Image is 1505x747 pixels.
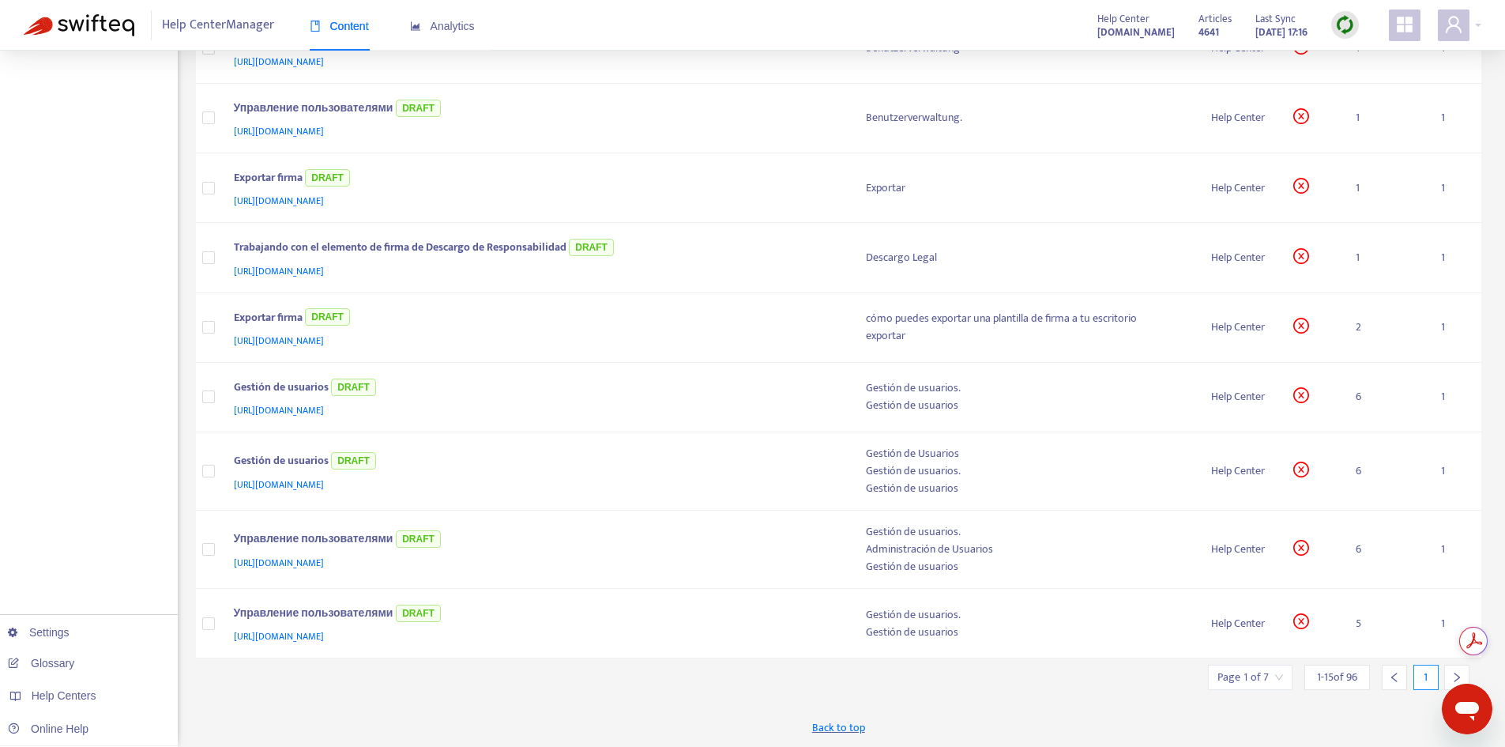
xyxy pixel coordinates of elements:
div: Help Center [1211,462,1268,480]
span: left [1389,672,1400,683]
div: Trabajando con el elemento de firma de Descargo de Responsabilidad [234,236,835,262]
td: 1 [1428,363,1481,432]
span: appstore [1395,15,1414,34]
td: 1 [1428,432,1481,511]
img: sync.dc5367851b00ba804db3.png [1335,15,1355,35]
div: Gestión de usuarios [866,624,1187,641]
td: 1 [1428,589,1481,658]
span: close-circle [1293,387,1309,403]
td: 1 [1343,223,1428,292]
div: 1 [1413,665,1439,690]
div: Gestión de usuarios [234,449,835,475]
span: DRAFT [396,100,441,117]
div: Help Center [1211,388,1268,406]
div: exportar [866,327,1187,345]
span: user [1444,15,1463,34]
td: 6 [1343,432,1428,511]
div: Управление пользователями [234,96,835,123]
span: DRAFT [305,169,350,187]
span: Help Center Manager [162,10,274,40]
div: Gestión de usuarios [866,558,1187,575]
span: [URL][DOMAIN_NAME] [234,402,324,418]
div: Administración de Usuarios [866,541,1187,558]
span: [URL][DOMAIN_NAME] [234,123,324,139]
div: Help Center [1211,109,1268,126]
strong: [DATE] 17:16 [1255,24,1307,41]
span: close-circle [1293,540,1309,556]
span: book [310,21,321,32]
span: DRAFT [396,605,441,622]
td: 6 [1343,363,1428,432]
div: Help Center [1211,615,1268,632]
td: 2 [1343,293,1428,363]
td: 5 [1343,589,1428,658]
span: close-circle [1293,613,1309,629]
a: Glossary [8,657,74,670]
span: [URL][DOMAIN_NAME] [234,477,324,492]
span: close-circle [1293,178,1309,194]
td: 1 [1428,223,1481,292]
span: DRAFT [396,530,441,548]
span: [URL][DOMAIN_NAME] [234,555,324,571]
span: Back to top [812,719,865,736]
span: [URL][DOMAIN_NAME] [234,193,324,209]
span: close-circle [1293,462,1309,477]
span: Help Center [1097,10,1149,28]
span: close-circle [1293,318,1309,334]
a: Online Help [8,722,88,735]
td: 6 [1343,511,1428,589]
div: Exportar firma [234,306,835,332]
span: [URL][DOMAIN_NAME] [234,628,324,644]
a: Settings [8,626,70,639]
td: 1 [1343,84,1428,153]
div: Управление пользователями [234,527,835,553]
div: Benutzerverwaltung. [866,109,1187,126]
span: [URL][DOMAIN_NAME] [234,54,324,70]
iframe: Button to launch messaging window [1442,684,1492,734]
div: Help Center [1211,319,1268,336]
td: 1 [1343,153,1428,223]
a: [DOMAIN_NAME] [1097,23,1175,41]
span: DRAFT [569,239,614,256]
span: Analytics [410,20,475,32]
span: DRAFT [331,379,376,396]
span: close-circle [1293,248,1309,264]
div: Управление пользователями [234,602,835,628]
strong: 4641 [1198,24,1219,41]
div: Help Center [1211,249,1268,266]
div: Help Center [1211,541,1268,558]
span: Help Centers [32,689,96,702]
span: close-circle [1293,108,1309,124]
td: 1 [1428,511,1481,589]
span: Last Sync [1255,10,1296,28]
strong: [DOMAIN_NAME] [1097,24,1175,41]
span: DRAFT [305,308,350,326]
div: Gestión de Usuarios [866,445,1187,462]
div: Exportar firma [234,166,835,192]
div: Gestión de usuarios. [866,379,1187,397]
div: cómo puedes exportar una plantilla de firma a tu escritorio [866,310,1187,327]
div: Gestión de usuarios [866,397,1187,414]
div: Gestión de usuarios [234,375,835,402]
span: Content [310,20,369,32]
span: 1 - 15 of 96 [1317,669,1357,685]
div: Descargo Legal [866,249,1187,266]
div: Gestión de usuarios [866,480,1187,497]
div: Gestión de usuarios. [866,523,1187,541]
span: area-chart [410,21,421,32]
div: Gestión de usuarios. [866,462,1187,480]
img: Swifteq [24,14,134,36]
div: Help Center [1211,179,1268,197]
td: 1 [1428,153,1481,223]
span: DRAFT [331,452,376,470]
span: [URL][DOMAIN_NAME] [234,263,324,279]
span: Articles [1198,10,1232,28]
span: [URL][DOMAIN_NAME] [234,333,324,349]
td: 1 [1428,293,1481,363]
span: right [1451,672,1462,683]
td: 1 [1428,84,1481,153]
div: Exportar [866,179,1187,197]
div: Gestión de usuarios. [866,606,1187,624]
